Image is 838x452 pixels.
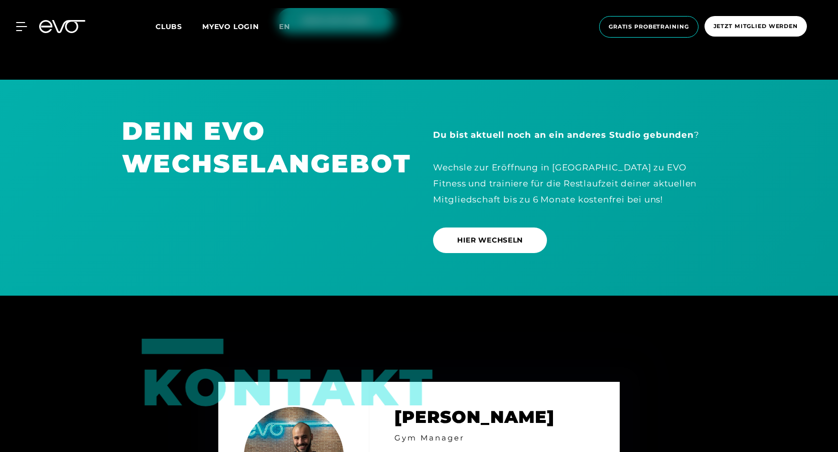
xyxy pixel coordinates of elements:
[596,16,702,38] a: Gratis Probetraining
[202,22,259,31] a: MYEVO LOGIN
[156,22,182,31] span: Clubs
[714,22,798,31] span: Jetzt Mitglied werden
[702,16,810,38] a: Jetzt Mitglied werden
[609,23,689,31] span: Gratis Probetraining
[433,127,716,207] div: ? Wechsle zur Eröffnung in [GEOGRAPHIC_DATA] zu EVO Fitness und trainiere für die Restlaufzeit de...
[457,235,523,246] span: HIER WECHSELN
[433,220,551,261] a: HIER WECHSELN
[433,130,694,140] strong: Du bist aktuell noch an ein anderes Studio gebunden
[279,21,302,33] a: en
[156,22,202,31] a: Clubs
[279,22,290,31] span: en
[122,115,405,180] h1: DEIN EVO WECHSELANGEBOT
